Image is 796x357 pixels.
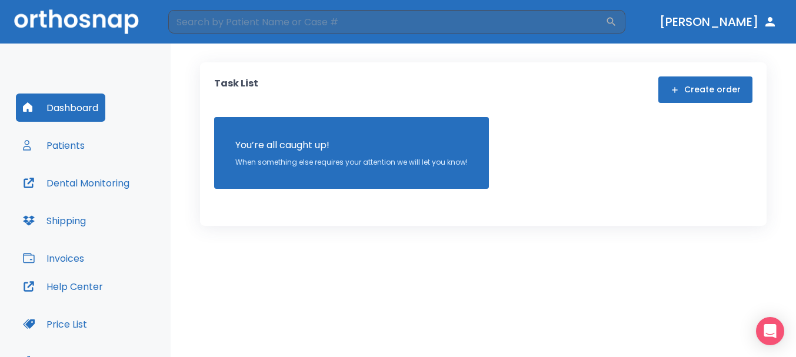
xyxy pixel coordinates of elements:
p: Task List [214,76,258,103]
p: When something else requires your attention we will let you know! [235,157,468,168]
img: Orthosnap [14,9,139,34]
button: Patients [16,131,92,159]
button: [PERSON_NAME] [655,11,782,32]
button: Price List [16,310,94,338]
button: Create order [658,76,752,103]
button: Invoices [16,244,91,272]
div: Open Intercom Messenger [756,317,784,345]
p: You’re all caught up! [235,138,468,152]
button: Help Center [16,272,110,301]
input: Search by Patient Name or Case # [168,10,605,34]
button: Dental Monitoring [16,169,136,197]
button: Shipping [16,206,93,235]
button: Dashboard [16,94,105,122]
